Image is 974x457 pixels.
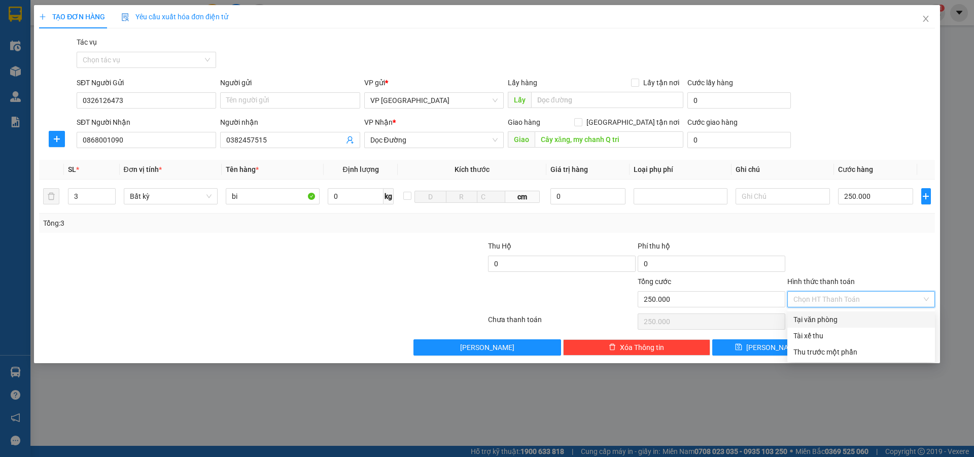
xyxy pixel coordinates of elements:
[226,188,320,204] input: VD: Bàn, Ghế
[550,188,626,204] input: 0
[413,339,561,356] button: [PERSON_NAME]
[638,277,671,286] span: Tổng cước
[487,314,637,332] div: Chưa thanh toán
[922,15,930,23] span: close
[6,23,39,73] img: logo
[477,191,505,203] input: C
[687,79,733,87] label: Cước lấy hàng
[687,132,791,148] input: Cước giao hàng
[220,117,360,128] div: Người nhận
[460,342,514,353] span: [PERSON_NAME]
[370,132,498,148] span: Dọc Đường
[50,55,132,65] strong: PHIẾU GỬI HÀNG
[838,165,873,173] span: Cước hàng
[505,191,540,203] span: cm
[143,38,217,48] span: VPYX1308250477
[77,117,216,128] div: SĐT Người Nhận
[550,165,588,173] span: Giá trị hàng
[921,188,931,204] button: plus
[735,343,742,351] span: save
[414,191,446,203] input: D
[68,165,76,173] span: SL
[45,67,137,83] strong: Hotline : [PHONE_NUMBER] - [PHONE_NUMBER]
[732,160,833,180] th: Ghi chú
[638,240,785,256] div: Phí thu hộ
[787,277,855,286] label: Hình thức thanh toán
[455,165,490,173] span: Kích thước
[39,13,46,20] span: plus
[912,5,940,33] button: Close
[121,13,129,21] img: icon
[535,131,683,148] input: Dọc đường
[226,165,259,173] span: Tên hàng
[639,77,683,88] span: Lấy tận nơi
[124,165,162,173] span: Đơn vị tính
[712,339,822,356] button: save[PERSON_NAME]
[130,189,212,204] span: Bất kỳ
[220,77,360,88] div: Người gửi
[508,118,540,126] span: Giao hàng
[488,242,511,250] span: Thu Hộ
[620,342,664,353] span: Xóa Thông tin
[746,342,801,353] span: [PERSON_NAME]
[47,34,135,52] span: 42 [PERSON_NAME] - Vinh - [GEOGRAPHIC_DATA]
[121,13,228,21] span: Yêu cầu xuất hóa đơn điện tử
[687,118,738,126] label: Cước giao hàng
[793,314,929,325] div: Tại văn phòng
[77,77,216,88] div: SĐT Người Gửi
[43,188,59,204] button: delete
[508,79,537,87] span: Lấy hàng
[630,160,732,180] th: Loại phụ phí
[346,136,354,144] span: user-add
[609,343,616,351] span: delete
[563,339,711,356] button: deleteXóa Thông tin
[364,118,393,126] span: VP Nhận
[59,10,123,32] strong: HÃNG XE HẢI HOÀNG GIA
[342,165,378,173] span: Định lượng
[370,93,498,108] span: VP Cầu Yên Xuân
[531,92,683,108] input: Dọc đường
[793,330,929,341] div: Tài xế thu
[364,77,504,88] div: VP gửi
[687,92,791,109] input: Cước lấy hàng
[77,38,97,46] label: Tác vụ
[384,188,394,204] span: kg
[922,192,930,200] span: plus
[49,135,64,143] span: plus
[508,92,531,108] span: Lấy
[736,188,829,204] input: Ghi Chú
[582,117,683,128] span: [GEOGRAPHIC_DATA] tận nơi
[793,346,929,358] div: Thu trước một phần
[39,13,105,21] span: TẠO ĐƠN HÀNG
[43,218,376,229] div: Tổng: 3
[508,131,535,148] span: Giao
[446,191,477,203] input: R
[49,131,65,147] button: plus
